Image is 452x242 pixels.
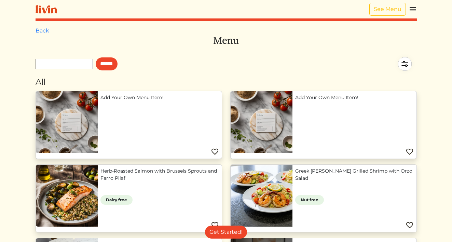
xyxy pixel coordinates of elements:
[211,221,219,229] img: Favorite menu item
[36,35,417,46] h3: Menu
[393,52,417,76] img: filter-5a7d962c2457a2d01fc3f3b070ac7679cf81506dd4bc827d76cf1eb68fb85cd7.svg
[369,3,406,16] a: See Menu
[295,94,414,101] a: Add Your Own Menu Item!
[211,148,219,156] img: Favorite menu item
[205,226,247,239] a: Get Started!
[36,27,49,34] a: Back
[36,76,417,88] div: All
[36,5,57,14] img: livin-logo-a0d97d1a881af30f6274990eb6222085a2533c92bbd1e4f22c21b4f0d0e3210c.svg
[409,5,417,13] img: menu_hamburger-cb6d353cf0ecd9f46ceae1c99ecbeb4a00e71ca567a856bd81f57e9d8c17bb26.svg
[100,94,219,101] a: Add Your Own Menu Item!
[295,167,414,182] a: Greek [PERSON_NAME] Grilled Shrimp with Orzo Salad
[406,221,414,229] img: Favorite menu item
[100,167,219,182] a: Herb-Roasted Salmon with Brussels Sprouts and Farro Pilaf
[406,148,414,156] img: Favorite menu item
